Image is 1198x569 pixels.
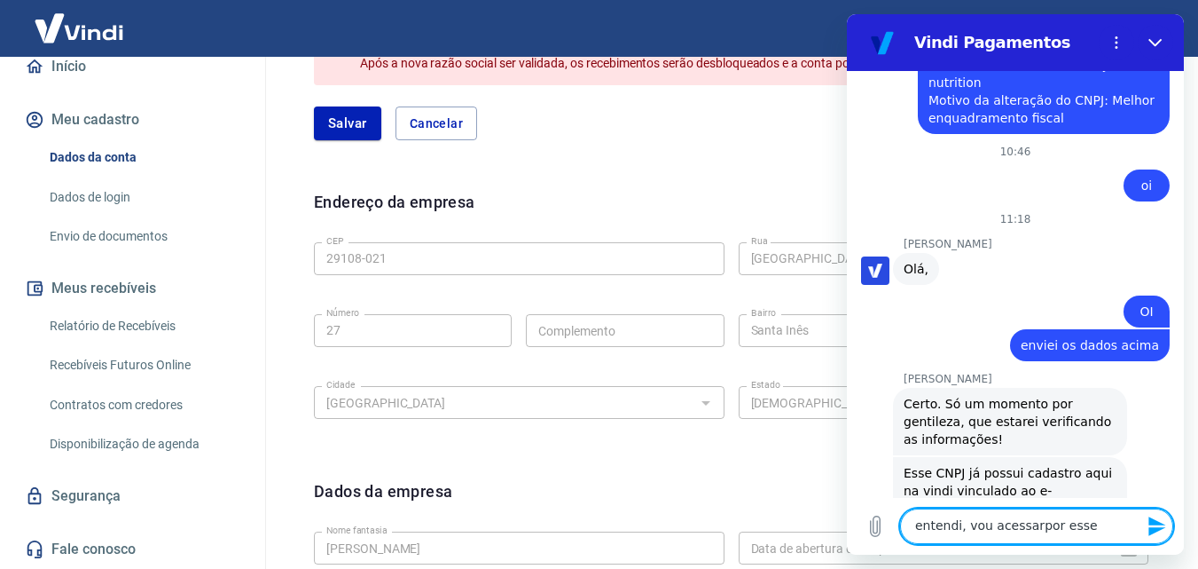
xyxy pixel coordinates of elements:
button: Salvar [314,107,381,140]
a: Fale conosco [21,530,244,569]
a: Envio de documentos [43,218,244,255]
label: Estado [751,378,780,391]
a: Dados da conta [43,139,244,176]
a: Dados de login [43,179,244,216]
a: Segurança [21,477,244,516]
button: Meus recebíveis [21,269,244,308]
img: Vindi [21,1,137,55]
a: Relatório de Recebíveis [43,308,244,344]
a: Início [21,47,244,86]
button: Sair [1113,12,1177,45]
label: Bairro [751,306,776,320]
label: Número [326,306,359,320]
label: CEP [326,234,343,248]
h6: Endereço da empresa [314,190,475,235]
a: Disponibilização de agenda [43,426,244,462]
a: Contratos com credores [43,387,244,423]
a: Recebíveis Futuros Online [43,347,244,383]
label: Nome fantasia [326,524,388,537]
input: DD/MM/YYYY [739,532,1105,565]
h6: Dados da empresa [314,479,452,525]
button: Meu cadastro [21,100,244,139]
span: Após a nova razão social ser validada, os recebimentos serão desbloqueados e a conta poderá conti... [360,56,1110,70]
iframe: Janela de mensagens [847,14,1184,555]
button: Cancelar [395,107,477,140]
label: Cidade [326,378,355,391]
label: Rua [751,234,768,248]
input: Digite aqui algumas palavras para buscar a cidade [319,391,690,414]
